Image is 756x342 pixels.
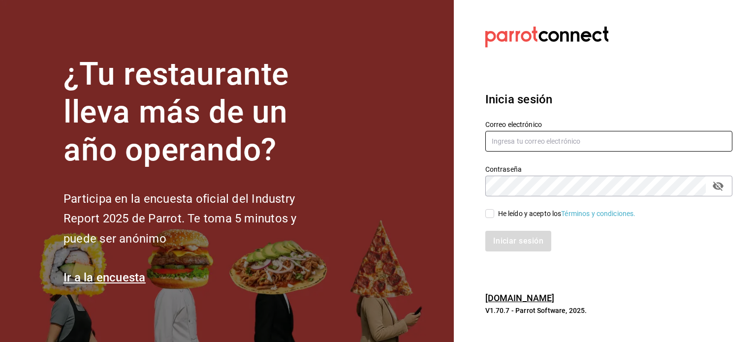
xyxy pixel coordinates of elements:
div: He leído y acepto los [498,209,636,219]
label: Correo electrónico [485,121,732,128]
p: V1.70.7 - Parrot Software, 2025. [485,306,732,315]
input: Ingresa tu correo electrónico [485,131,732,152]
a: [DOMAIN_NAME] [485,293,555,303]
label: Contraseña [485,166,732,173]
h1: ¿Tu restaurante lleva más de un año operando? [63,56,329,169]
a: Ir a la encuesta [63,271,146,284]
button: passwordField [710,178,726,194]
a: Términos y condiciones. [561,210,635,218]
h3: Inicia sesión [485,91,732,108]
h2: Participa en la encuesta oficial del Industry Report 2025 de Parrot. Te toma 5 minutos y puede se... [63,189,329,249]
